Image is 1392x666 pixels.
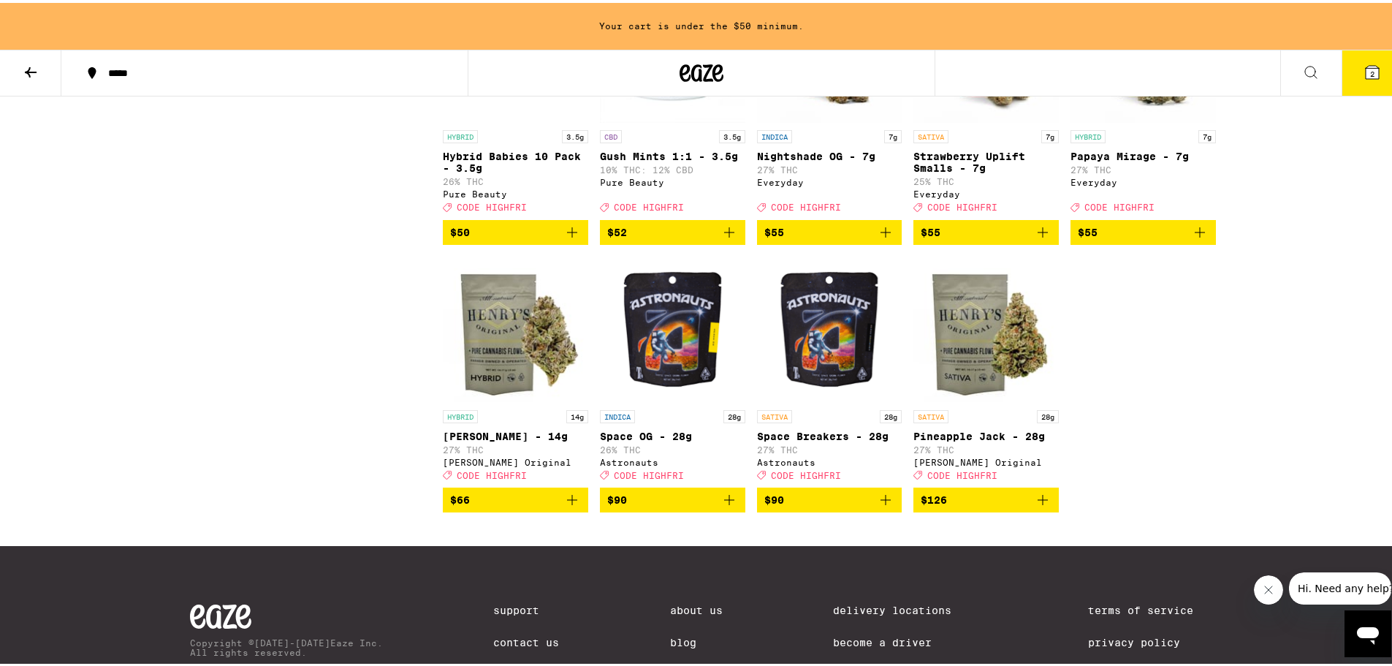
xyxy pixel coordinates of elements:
[600,148,745,159] p: Gush Mints 1:1 - 3.5g
[913,485,1059,510] button: Add to bag
[757,485,902,510] button: Add to bag
[1088,602,1213,613] a: Terms of Service
[443,217,588,242] button: Add to bag
[757,428,902,439] p: Space Breakers - 28g
[833,634,978,646] a: Become a Driver
[457,468,527,477] span: CODE HIGHFRI
[443,442,588,452] p: 27% THC
[443,254,588,485] a: Open page for Cherry Garcia - 14g from Henry's Original
[757,175,902,184] div: Everyday
[443,174,588,183] p: 26% THC
[1070,175,1216,184] div: Everyday
[614,468,684,477] span: CODE HIGHFRI
[600,162,745,172] p: 10% THC: 12% CBD
[913,455,1059,464] div: [PERSON_NAME] Original
[1070,148,1216,159] p: Papaya Mirage - 7g
[913,254,1059,400] img: Henry's Original - Pineapple Jack - 28g
[600,175,745,184] div: Pure Beauty
[614,200,684,210] span: CODE HIGHFRI
[913,148,1059,171] p: Strawberry Uplift Smalls - 7g
[757,148,902,159] p: Nightshade OG - 7g
[600,455,745,464] div: Astronauts
[670,634,723,646] a: Blog
[921,491,947,503] span: $126
[757,455,902,464] div: Astronauts
[833,602,978,613] a: Delivery Locations
[1041,127,1059,140] p: 7g
[884,127,902,140] p: 7g
[1370,67,1374,75] span: 2
[757,407,792,420] p: SATIVA
[719,127,745,140] p: 3.5g
[757,162,902,172] p: 27% THC
[913,407,948,420] p: SATIVA
[443,455,588,464] div: [PERSON_NAME] Original
[670,602,723,613] a: About Us
[190,635,383,654] p: Copyright © [DATE]-[DATE] Eaze Inc. All rights reserved.
[1345,608,1391,654] iframe: Button to launch messaging window
[600,127,622,140] p: CBD
[493,602,559,613] a: Support
[913,127,948,140] p: SATIVA
[1084,200,1155,210] span: CODE HIGHFRI
[913,254,1059,485] a: Open page for Pineapple Jack - 28g from Henry's Original
[927,468,997,477] span: CODE HIGHFRI
[600,442,745,452] p: 26% THC
[913,442,1059,452] p: 27% THC
[450,224,470,235] span: $50
[600,217,745,242] button: Add to bag
[443,148,588,171] p: Hybrid Babies 10 Pack - 3.5g
[757,217,902,242] button: Add to bag
[913,174,1059,183] p: 25% THC
[450,491,470,503] span: $66
[443,407,478,420] p: HYBRID
[600,254,745,400] img: Astronauts - Space OG - 28g
[1070,162,1216,172] p: 27% THC
[1078,224,1098,235] span: $55
[880,407,902,420] p: 28g
[562,127,588,140] p: 3.5g
[927,200,997,210] span: CODE HIGHFRI
[757,254,902,400] img: Astronauts - Space Breakers - 28g
[443,186,588,196] div: Pure Beauty
[443,254,588,400] img: Henry's Original - Cherry Garcia - 14g
[913,186,1059,196] div: Everyday
[1254,572,1283,602] iframe: Close message
[457,200,527,210] span: CODE HIGHFRI
[1088,634,1213,646] a: Privacy Policy
[771,468,841,477] span: CODE HIGHFRI
[921,224,940,235] span: $55
[607,224,627,235] span: $52
[493,634,559,646] a: Contact Us
[9,10,105,22] span: Hi. Need any help?
[913,428,1059,439] p: Pineapple Jack - 28g
[1198,127,1216,140] p: 7g
[757,254,902,485] a: Open page for Space Breakers - 28g from Astronauts
[764,491,784,503] span: $90
[1037,407,1059,420] p: 28g
[443,127,478,140] p: HYBRID
[607,491,627,503] span: $90
[600,485,745,510] button: Add to bag
[443,428,588,439] p: [PERSON_NAME] - 14g
[566,407,588,420] p: 14g
[600,428,745,439] p: Space OG - 28g
[1289,569,1391,602] iframe: Message from company
[771,200,841,210] span: CODE HIGHFRI
[723,407,745,420] p: 28g
[1070,127,1106,140] p: HYBRID
[600,254,745,485] a: Open page for Space OG - 28g from Astronauts
[1070,217,1216,242] button: Add to bag
[913,217,1059,242] button: Add to bag
[443,485,588,510] button: Add to bag
[757,127,792,140] p: INDICA
[764,224,784,235] span: $55
[600,407,635,420] p: INDICA
[757,442,902,452] p: 27% THC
